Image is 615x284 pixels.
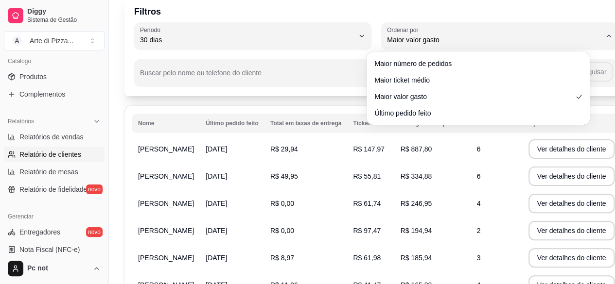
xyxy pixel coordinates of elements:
span: Produtos [19,72,47,82]
th: Último pedido feito [200,114,264,133]
span: 6 [477,145,481,153]
button: Ver detalhes do cliente [528,221,615,240]
span: Sistema de Gestão [27,16,101,24]
span: R$ 97,47 [353,227,381,234]
span: Diggy [27,7,101,16]
span: Relatórios [8,117,34,125]
span: [DATE] [206,227,227,234]
span: R$ 246,95 [400,200,432,207]
span: 3 [477,254,481,262]
span: Relatório de fidelidade [19,184,87,194]
th: Total em taxas de entrega [264,114,348,133]
input: Buscar pelo nome ou telefone do cliente [140,72,558,82]
span: [PERSON_NAME] [138,227,194,234]
button: Ver detalhes do cliente [528,167,615,186]
th: Ticket médio [347,114,394,133]
div: Gerenciar [4,209,105,224]
span: Maior número de pedidos [374,59,572,68]
label: Período [140,26,163,34]
span: Relatório de clientes [19,150,81,159]
div: Catálogo [4,53,105,69]
button: Select a team [4,31,105,50]
span: Maior valor gasto [374,92,572,101]
span: [DATE] [206,145,227,153]
span: R$ 887,80 [400,145,432,153]
button: Ver detalhes do cliente [528,248,615,267]
span: [DATE] [206,200,227,207]
span: [PERSON_NAME] [138,200,194,207]
span: A [12,36,22,46]
span: R$ 334,88 [400,172,432,180]
span: [DATE] [206,254,227,262]
th: Nome [132,114,200,133]
button: Ver detalhes do cliente [528,139,615,159]
span: R$ 194,94 [400,227,432,234]
span: 6 [477,172,481,180]
label: Ordenar por [387,26,422,34]
span: R$ 49,95 [270,172,298,180]
span: [PERSON_NAME] [138,172,194,180]
span: [PERSON_NAME] [138,145,194,153]
span: Complementos [19,89,65,99]
span: R$ 8,97 [270,254,294,262]
span: 30 dias [140,35,354,45]
span: Maior ticket médio [374,75,572,85]
span: R$ 0,00 [270,200,294,207]
span: R$ 29,94 [270,145,298,153]
span: Maior valor gasto [387,35,601,45]
span: 4 [477,200,481,207]
div: Arte di Pizza ... [30,36,73,46]
span: 2 [477,227,481,234]
span: R$ 185,94 [400,254,432,262]
span: [DATE] [206,172,227,180]
span: Pc not [27,264,89,273]
span: R$ 61,74 [353,200,381,207]
span: Último pedido feito [374,108,572,118]
span: [PERSON_NAME] [138,254,194,262]
span: Relatório de mesas [19,167,78,177]
span: R$ 0,00 [270,227,294,234]
span: R$ 147,97 [353,145,385,153]
button: Ver detalhes do cliente [528,194,615,213]
span: R$ 55,81 [353,172,381,180]
span: Entregadores [19,227,60,237]
span: Nota Fiscal (NFC-e) [19,245,80,254]
span: R$ 61,98 [353,254,381,262]
span: Relatórios de vendas [19,132,84,142]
